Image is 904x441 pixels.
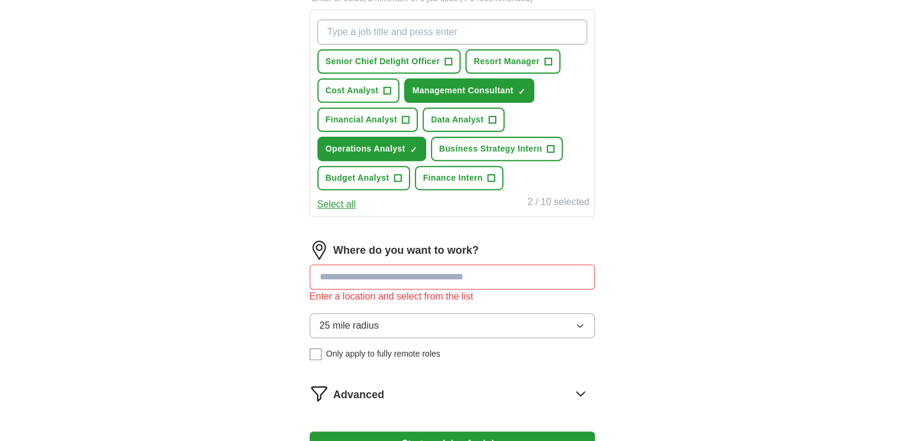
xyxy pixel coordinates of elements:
button: Senior Chief Delight Officer [317,49,461,74]
span: Data Analyst [431,114,484,126]
label: Where do you want to work? [333,242,479,259]
img: location.png [310,241,329,260]
span: Resort Manager [474,55,540,68]
button: Cost Analyst [317,78,399,103]
span: 25 mile radius [320,319,379,333]
button: Data Analyst [423,108,505,132]
span: Senior Chief Delight Officer [326,55,440,68]
input: Only apply to fully remote roles [310,348,322,360]
span: ✓ [518,87,525,96]
span: Financial Analyst [326,114,398,126]
button: Budget Analyst [317,166,410,190]
button: 25 mile radius [310,313,595,338]
button: Finance Intern [415,166,504,190]
span: Only apply to fully remote roles [326,348,440,360]
div: Enter a location and select from the list [310,289,595,304]
button: Business Strategy Intern [431,137,563,161]
button: Operations Analyst✓ [317,137,426,161]
span: Budget Analyst [326,172,389,184]
span: Operations Analyst [326,143,405,155]
button: Management Consultant✓ [404,78,534,103]
input: Type a job title and press enter [317,20,587,45]
span: Business Strategy Intern [439,143,542,155]
button: Select all [317,197,356,212]
span: ✓ [410,145,417,155]
span: Management Consultant [412,84,514,97]
div: 2 / 10 selected [527,195,589,212]
span: Cost Analyst [326,84,379,97]
img: filter [310,384,329,403]
span: Finance Intern [423,172,483,184]
button: Financial Analyst [317,108,418,132]
span: Advanced [333,387,385,403]
button: Resort Manager [465,49,560,74]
